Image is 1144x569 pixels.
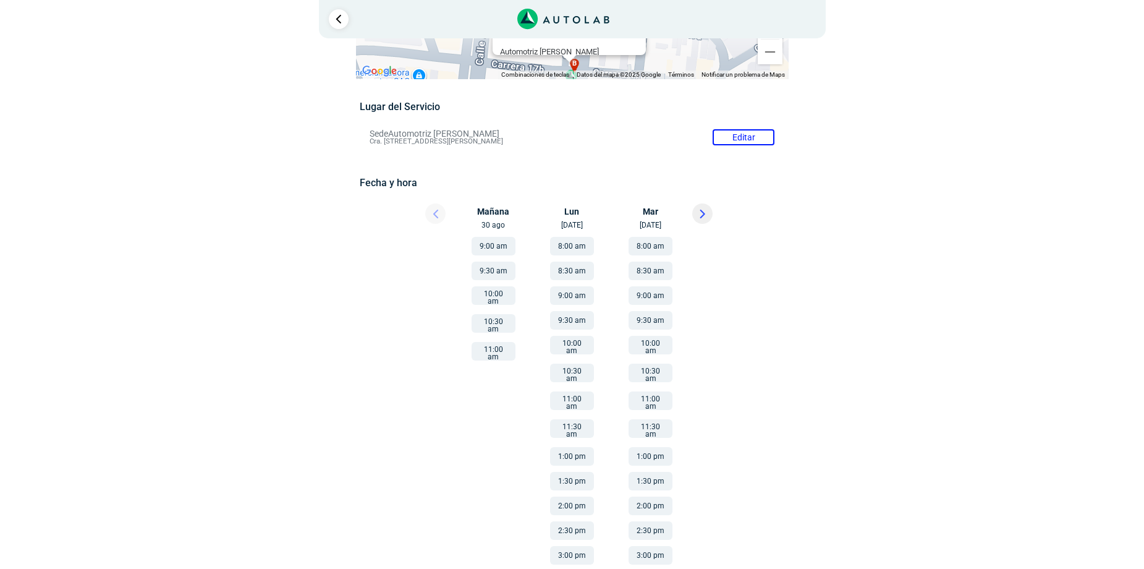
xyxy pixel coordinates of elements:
button: 1:00 pm [550,447,594,466]
span: b [572,59,577,69]
button: 9:30 am [550,311,594,330]
button: 9:00 am [472,237,515,255]
button: 8:30 am [629,262,672,280]
button: 1:00 pm [629,447,672,466]
button: 11:00 am [472,342,515,361]
button: Cerrar [619,14,648,44]
button: 9:00 am [629,286,672,305]
button: 11:00 am [629,391,672,410]
b: Automotriz [PERSON_NAME] [500,47,599,56]
a: Términos (se abre en una nueva pestaña) [668,71,694,78]
button: 10:00 am [550,336,594,354]
button: 9:30 am [629,311,672,330]
a: Abre esta zona en Google Maps (se abre en una nueva ventana) [359,63,400,79]
button: 11:30 am [550,419,594,438]
button: 10:30 am [472,314,515,333]
button: 1:30 pm [550,472,594,490]
a: Notificar un problema de Maps [701,71,785,78]
button: 8:00 am [629,237,672,255]
button: Combinaciones de teclas [501,71,569,79]
button: 3:00 pm [629,546,672,565]
button: 2:00 pm [550,497,594,515]
button: 8:30 am [550,262,594,280]
h5: Lugar del Servicio [360,101,784,113]
button: 10:00 am [472,286,515,305]
button: Reducir [758,40,782,64]
button: 11:00 am [550,391,594,410]
span: Datos del mapa ©2025 Google [577,71,661,78]
a: Link al sitio de autolab [517,12,609,24]
button: 11:30 am [629,419,672,438]
button: 1:30 pm [629,472,672,490]
button: 9:00 am [550,286,594,305]
button: 2:00 pm [629,497,672,515]
button: 9:30 am [472,262,515,280]
h5: Fecha y hora [360,177,784,189]
a: Ir al paso anterior [329,9,349,29]
button: 10:30 am [550,364,594,382]
button: 10:00 am [629,336,672,354]
img: Google [359,63,400,79]
button: 2:30 pm [629,521,672,540]
button: 2:30 pm [550,521,594,540]
button: 8:00 am [550,237,594,255]
button: 3:00 pm [550,546,594,565]
div: Cra. [STREET_ADDRESS][PERSON_NAME] [500,47,646,66]
button: 10:30 am [629,364,672,382]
